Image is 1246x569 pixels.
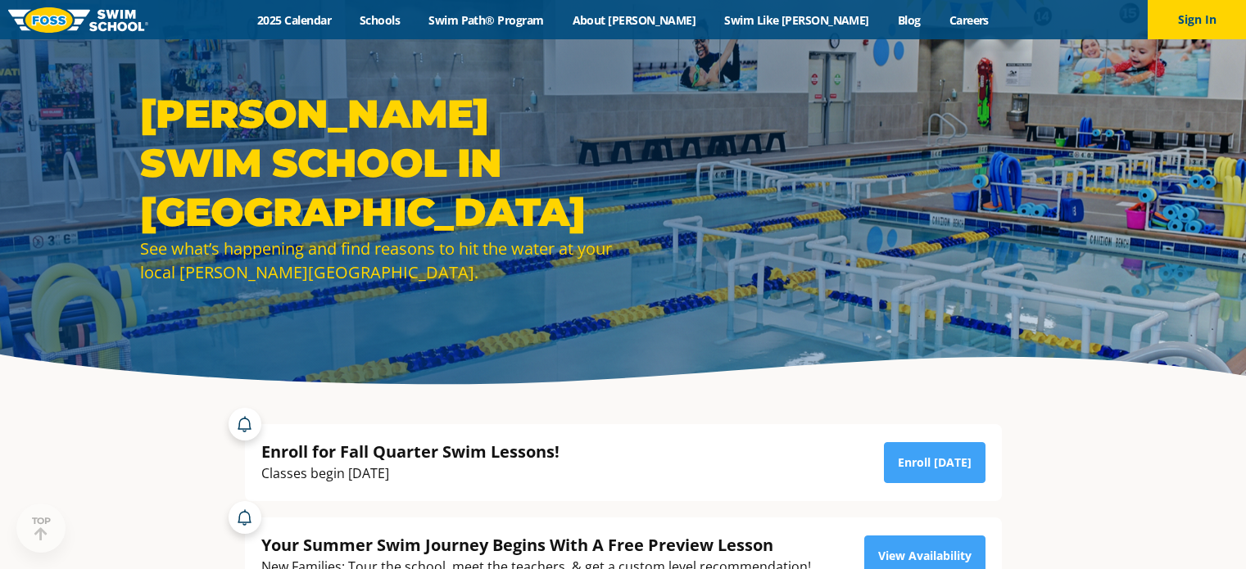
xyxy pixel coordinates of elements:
[346,12,415,28] a: Schools
[935,12,1003,28] a: Careers
[261,463,560,485] div: Classes begin [DATE]
[884,442,985,483] a: Enroll [DATE]
[8,7,148,33] img: FOSS Swim School Logo
[261,534,811,556] div: Your Summer Swim Journey Begins With A Free Preview Lesson
[140,89,615,237] h1: [PERSON_NAME] Swim School in [GEOGRAPHIC_DATA]
[883,12,935,28] a: Blog
[243,12,346,28] a: 2025 Calendar
[415,12,558,28] a: Swim Path® Program
[558,12,710,28] a: About [PERSON_NAME]
[710,12,884,28] a: Swim Like [PERSON_NAME]
[140,237,615,284] div: See what’s happening and find reasons to hit the water at your local [PERSON_NAME][GEOGRAPHIC_DATA].
[32,516,51,541] div: TOP
[261,440,560,463] div: Enroll for Fall Quarter Swim Lessons!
